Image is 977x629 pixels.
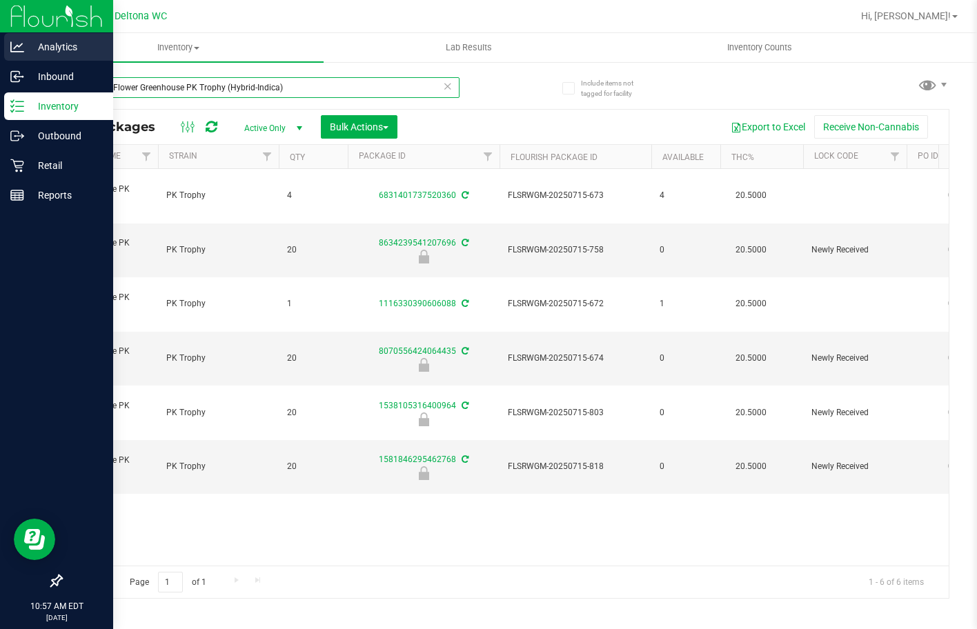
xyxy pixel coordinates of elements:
[287,406,339,419] span: 20
[858,572,935,592] span: 1 - 6 of 6 items
[10,40,24,54] inline-svg: Analytics
[6,600,107,612] p: 10:57 AM EDT
[115,10,167,22] span: Deltona WC
[460,346,468,356] span: Sync from Compliance System
[814,151,858,161] a: Lock Code
[443,77,453,95] span: Clear
[166,297,270,310] span: PK Trophy
[346,412,502,426] div: Newly Received
[166,243,270,257] span: PK Trophy
[14,519,55,560] iframe: Resource center
[287,297,339,310] span: 1
[72,119,169,134] span: All Packages
[709,41,811,54] span: Inventory Counts
[324,33,614,62] a: Lab Results
[614,33,905,62] a: Inventory Counts
[359,151,406,161] a: Package ID
[287,189,339,202] span: 4
[660,189,712,202] span: 4
[379,190,456,200] a: 6831401737520360
[10,159,24,172] inline-svg: Retail
[24,98,107,114] p: Inventory
[581,78,650,99] span: Include items not tagged for facility
[10,129,24,143] inline-svg: Outbound
[508,297,643,310] span: FLSRWGM-20250715-672
[379,346,456,356] a: 8070556424064435
[330,121,388,132] span: Bulk Actions
[662,152,704,162] a: Available
[166,189,270,202] span: PK Trophy
[508,189,643,202] span: FLSRWGM-20250715-673
[166,406,270,419] span: PK Trophy
[729,240,773,260] span: 20.5000
[166,460,270,473] span: PK Trophy
[660,352,712,365] span: 0
[511,152,598,162] a: Flourish Package ID
[427,41,511,54] span: Lab Results
[158,572,183,593] input: 1
[6,612,107,623] p: [DATE]
[118,572,217,593] span: Page of 1
[460,455,468,464] span: Sync from Compliance System
[731,152,754,162] a: THC%
[290,152,305,162] a: Qty
[346,358,502,372] div: Newly Received
[169,151,197,161] a: Strain
[24,39,107,55] p: Analytics
[660,243,712,257] span: 0
[33,41,324,54] span: Inventory
[346,466,502,480] div: Newly Received
[729,186,773,206] span: 20.5000
[379,299,456,308] a: 1116330390606088
[811,243,898,257] span: Newly Received
[460,190,468,200] span: Sync from Compliance System
[287,243,339,257] span: 20
[10,99,24,113] inline-svg: Inventory
[729,294,773,314] span: 20.5000
[811,406,898,419] span: Newly Received
[508,243,643,257] span: FLSRWGM-20250715-758
[61,77,460,98] input: Search Package ID, Item Name, SKU, Lot or Part Number...
[24,128,107,144] p: Outbound
[24,157,107,174] p: Retail
[814,115,928,139] button: Receive Non-Cannabis
[321,115,397,139] button: Bulk Actions
[24,68,107,85] p: Inbound
[918,151,938,161] a: PO ID
[287,460,339,473] span: 20
[33,33,324,62] a: Inventory
[811,460,898,473] span: Newly Received
[287,352,339,365] span: 20
[346,250,502,263] div: Newly Received
[379,401,456,410] a: 1538105316400964
[811,352,898,365] span: Newly Received
[10,70,24,83] inline-svg: Inbound
[729,348,773,368] span: 20.5000
[166,352,270,365] span: PK Trophy
[508,460,643,473] span: FLSRWGM-20250715-818
[660,460,712,473] span: 0
[379,455,456,464] a: 1581846295462768
[508,406,643,419] span: FLSRWGM-20250715-803
[460,238,468,248] span: Sync from Compliance System
[24,187,107,203] p: Reports
[729,403,773,423] span: 20.5000
[861,10,951,21] span: Hi, [PERSON_NAME]!
[460,299,468,308] span: Sync from Compliance System
[256,145,279,168] a: Filter
[660,297,712,310] span: 1
[460,401,468,410] span: Sync from Compliance System
[729,457,773,477] span: 20.5000
[135,145,158,168] a: Filter
[660,406,712,419] span: 0
[508,352,643,365] span: FLSRWGM-20250715-674
[722,115,814,139] button: Export to Excel
[477,145,500,168] a: Filter
[10,188,24,202] inline-svg: Reports
[379,238,456,248] a: 8634239541207696
[884,145,907,168] a: Filter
